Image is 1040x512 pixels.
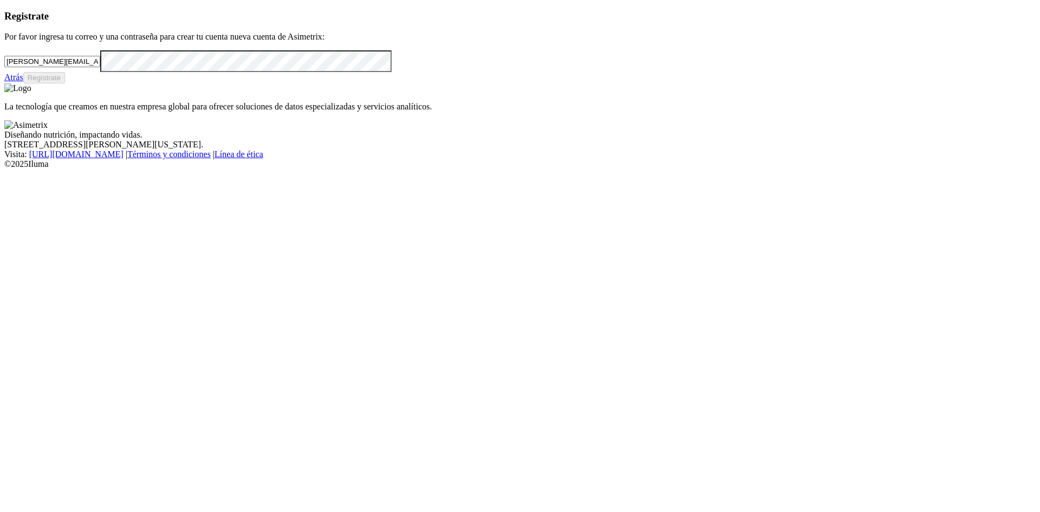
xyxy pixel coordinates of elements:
button: Regístrate [23,72,66,83]
div: Diseñando nutrición, impactando vidas. [4,130,1036,140]
div: Visita : | | [4,150,1036,159]
a: [URL][DOMAIN_NAME] [29,150,123,159]
img: Logo [4,83,31,93]
div: [STREET_ADDRESS][PERSON_NAME][US_STATE]. [4,140,1036,150]
input: Tu correo [4,56,100,67]
img: Asimetrix [4,120,48,130]
p: Por favor ingresa tu correo y una contraseña para crear tu cuenta nueva cuenta de Asimetrix: [4,32,1036,42]
a: Atrás [4,73,23,82]
h3: Registrate [4,10,1036,22]
p: La tecnología que creamos en nuestra empresa global para ofrecer soluciones de datos especializad... [4,102,1036,112]
a: Términos y condiciones [127,150,211,159]
a: Línea de ética [214,150,263,159]
div: © 2025 Iluma [4,159,1036,169]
